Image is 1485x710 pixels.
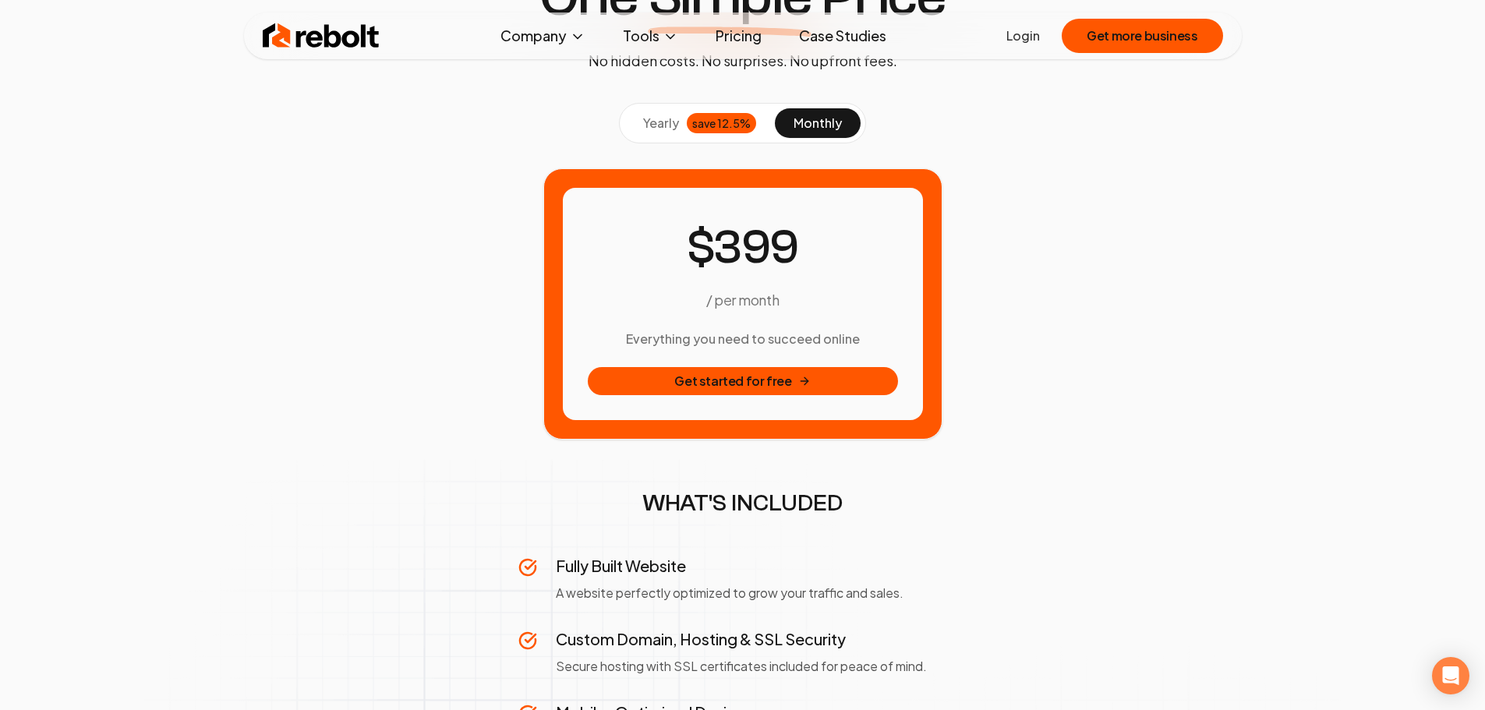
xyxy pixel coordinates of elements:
[589,50,897,72] p: No hidden costs. No surprises. No upfront fees.
[6,23,243,143] iframe: profile
[556,656,967,676] p: Secure hosting with SSL certificates included for peace of mind.
[263,20,380,51] img: Rebolt Logo
[1062,19,1222,53] button: Get more business
[610,20,691,51] button: Tools
[703,20,774,51] a: Pricing
[1432,657,1469,694] div: Open Intercom Messenger
[518,489,967,517] h2: WHAT'S INCLUDED
[643,114,679,132] span: yearly
[794,115,842,131] span: monthly
[624,108,775,138] button: yearlysave 12.5%
[1006,26,1040,45] a: Login
[706,289,779,311] p: / per month
[488,20,598,51] button: Company
[787,20,899,51] a: Case Studies
[687,113,756,133] div: save 12.5%
[556,628,967,650] h3: Custom Domain, Hosting & SSL Security
[556,555,967,577] h3: Fully Built Website
[556,583,967,603] p: A website perfectly optimized to grow your traffic and sales.
[588,330,898,348] h3: Everything you need to succeed online
[775,108,861,138] button: monthly
[588,367,898,395] button: Get started for free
